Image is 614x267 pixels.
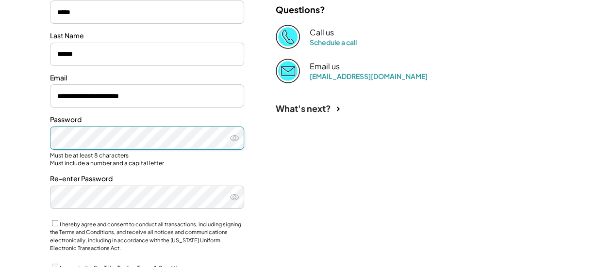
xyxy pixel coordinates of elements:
div: Re-enter Password [50,174,244,184]
div: Email us [310,62,340,72]
img: Email%202%403x.png [276,59,300,83]
img: Phone%20copy%403x.png [276,25,300,49]
div: Questions? [276,4,325,15]
a: Schedule a call [310,38,357,47]
div: Must be at least 8 characters Must include a number and a capital letter [50,152,244,167]
div: Call us [310,28,334,38]
div: Password [50,115,244,125]
div: Email [50,73,244,83]
a: [EMAIL_ADDRESS][DOMAIN_NAME] [310,72,428,80]
div: Last Name [50,31,244,41]
div: What's next? [276,103,331,114]
label: I hereby agree and consent to conduct all transactions, including signing the Terms and Condition... [50,221,241,251]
